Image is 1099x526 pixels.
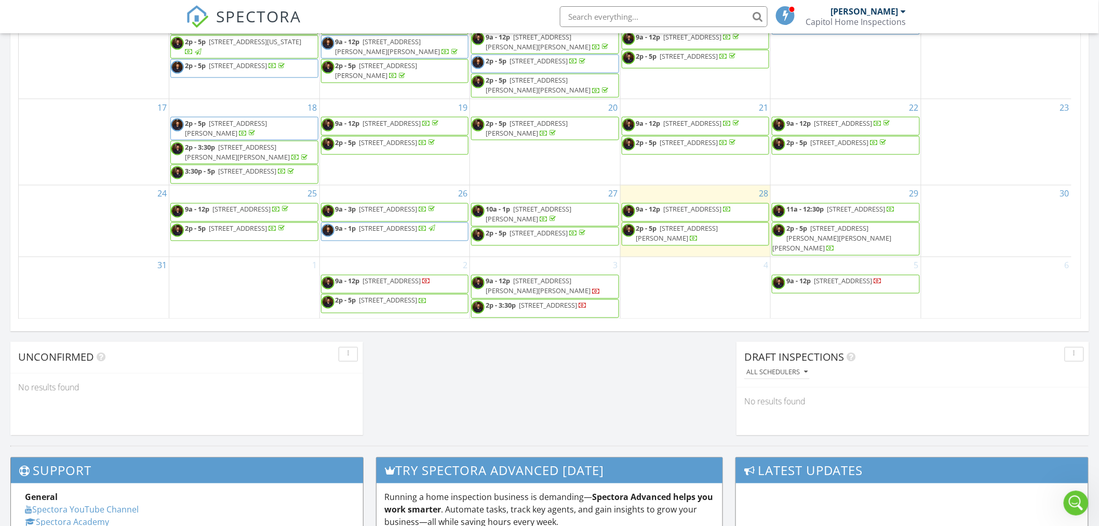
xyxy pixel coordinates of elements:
input: Search everything... [560,6,768,27]
td: Go to September 6, 2025 [921,257,1071,319]
img: _l4c7009.jpg [622,51,635,64]
span: Unconfirmed [18,350,94,364]
span: [STREET_ADDRESS][PERSON_NAME][PERSON_NAME] [336,37,440,56]
a: 2p - 3:30p [STREET_ADDRESS] [486,301,587,310]
a: 9a - 12p [STREET_ADDRESS] [622,31,770,49]
a: 2p - 5p [STREET_ADDRESS] [321,136,469,155]
a: 9a - 12p [STREET_ADDRESS] [321,275,469,294]
a: Go to September 3, 2025 [611,257,620,274]
a: 9a - 12p [STREET_ADDRESS] [321,117,469,136]
span: [STREET_ADDRESS][PERSON_NAME][PERSON_NAME] [486,32,591,51]
td: Go to September 3, 2025 [470,257,621,319]
td: Go to September 1, 2025 [169,257,320,319]
img: _l4c7009.jpg [321,61,334,74]
img: _l4c7009.jpg [622,119,635,131]
a: 2p - 3:30p [STREET_ADDRESS] [471,299,619,318]
a: 2p - 5p [STREET_ADDRESS][PERSON_NAME][PERSON_NAME] [471,74,619,97]
div: Fin AI Agent says… [8,1,199,281]
td: Go to August 26, 2025 [319,185,470,257]
a: Go to September 1, 2025 [311,257,319,274]
a: Go to August 24, 2025 [155,186,169,202]
img: Profile image for Fin AI Agent [30,6,46,22]
img: _l4c7009.jpg [772,277,785,290]
a: 2p - 5p [STREET_ADDRESS] [786,138,888,147]
button: go back [7,4,26,24]
img: _l4c7009.jpg [171,37,184,50]
a: 2p - 5p [STREET_ADDRESS] [486,56,587,65]
button: That answered my question 👍 [66,287,194,308]
span: 2p - 5p [636,138,657,147]
span: 3:30p - 5p [185,166,215,176]
img: _l4c7009.jpg [171,142,184,155]
a: 9a - 12p [STREET_ADDRESS] [772,117,920,136]
span: 2p - 5p [185,119,206,128]
a: Go to August 21, 2025 [757,99,770,116]
span: Finding and Editing Report Settings | Spectora Info Center [17,227,183,248]
a: Go to August 27, 2025 [607,186,620,202]
button: All schedulers [744,366,810,380]
span: [STREET_ADDRESS] [209,224,267,233]
td: Go to August 28, 2025 [620,185,771,257]
span: [STREET_ADDRESS] [359,224,418,233]
a: 2p - 5p [STREET_ADDRESS] [486,229,587,238]
a: Go to August 26, 2025 [456,186,470,202]
img: _l4c7009.jpg [472,119,485,131]
span: 10a - 1p [486,205,510,214]
a: 9a - 3p [STREET_ADDRESS] [336,205,437,214]
span: 2p - 5p [185,37,206,46]
a: Go to August 20, 2025 [607,99,620,116]
span: 2p - 5p [636,51,657,61]
a: 2p - 5p [STREET_ADDRESS] [336,138,437,147]
td: Go to August 18, 2025 [169,99,320,185]
a: 2p - 5p [STREET_ADDRESS] [321,294,469,313]
a: 9a - 12p [STREET_ADDRESS] [336,119,441,128]
a: 2p - 5p [STREET_ADDRESS] [471,227,619,246]
a: 10a - 1p [STREET_ADDRESS][PERSON_NAME] [486,205,571,224]
a: Go to August 23, 2025 [1058,99,1071,116]
img: _l4c7009.jpg [472,75,485,88]
iframe: Intercom live chat [1064,491,1089,516]
span: 2p - 5p [336,296,356,305]
div: To add blue items to your summary, you'll need to access your Report Settings > Summary Options w... [17,7,191,78]
div: All schedulers [746,369,808,376]
span: [STREET_ADDRESS] [810,138,868,147]
a: 9a - 12p [STREET_ADDRESS] [170,203,318,222]
div: [PERSON_NAME] [831,6,899,17]
span: Draft Inspections [744,350,845,364]
a: 2p - 5p [STREET_ADDRESS] [636,51,738,61]
img: _l4c7009.jpg [622,205,635,218]
a: 3:30p - 5p [STREET_ADDRESS] [170,165,318,183]
span: [STREET_ADDRESS] [218,166,276,176]
img: _l4c7009.jpg [472,301,485,314]
a: 11a - 12:30p [STREET_ADDRESS] [786,205,895,214]
img: _l4c6997.jpg [171,61,184,74]
span: 2p - 5p [486,229,506,238]
img: _l4c6997.jpg [472,56,485,69]
a: Go to September 6, 2025 [1063,257,1071,274]
div: Capitol Home Inspections [806,17,906,27]
td: Go to August 23, 2025 [921,99,1071,185]
td: Go to August 29, 2025 [771,185,921,257]
a: 2p - 5p [STREET_ADDRESS] [336,296,427,305]
a: 9a - 12p [STREET_ADDRESS][PERSON_NAME][PERSON_NAME] [486,277,600,296]
a: 2p - 5p [STREET_ADDRESS][PERSON_NAME][PERSON_NAME][PERSON_NAME] [772,224,891,253]
span: 9a - 1p [336,224,356,233]
span: [STREET_ADDRESS] [209,61,267,70]
a: 9a - 12p [STREET_ADDRESS] [622,117,770,136]
span: SPECTORA [216,5,301,27]
a: 2p - 5p [STREET_ADDRESS] [185,61,287,70]
span: 9a - 12p [786,119,811,128]
span: 9a - 12p [336,277,360,286]
span: [STREET_ADDRESS] [814,119,872,128]
span: [STREET_ADDRESS] [359,296,418,305]
a: 9a - 12p [STREET_ADDRESS] [636,119,742,128]
div: Finding and Editing Report Settings | Spectora Info Center [17,227,191,248]
img: _l4c7009.jpg [772,205,785,218]
a: 9a - 12p [STREET_ADDRESS][PERSON_NAME][PERSON_NAME] [336,37,460,56]
div: Are you trying to add blue items to a specific inspection's summary, or are you looking to change... [17,160,191,201]
span: [STREET_ADDRESS][PERSON_NAME] [636,224,718,243]
span: [STREET_ADDRESS] [359,138,418,147]
a: 9a - 12p [STREET_ADDRESS] [336,277,431,286]
a: 9a - 12p [STREET_ADDRESS] [772,275,920,294]
div: Close [182,4,201,23]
